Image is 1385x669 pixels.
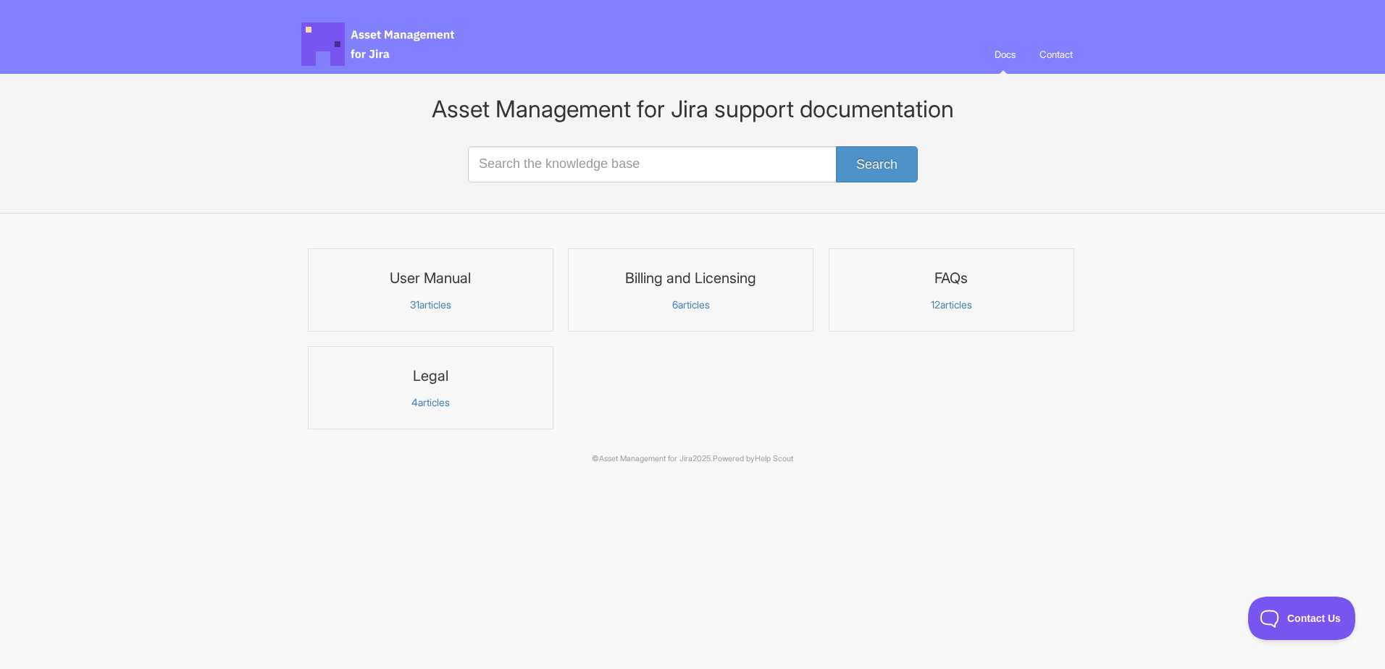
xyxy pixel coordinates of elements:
[1248,597,1356,640] iframe: Toggle Customer Support
[411,396,418,408] span: 4
[468,146,917,182] input: Search the knowledge base
[838,298,1065,311] p: articles
[568,248,813,332] a: Billing and Licensing 6articles
[838,269,1065,287] h3: FAQs
[856,157,897,172] span: Search
[317,298,544,311] p: articles
[317,396,544,409] p: articles
[317,269,544,287] h3: User Manual
[836,146,918,182] button: Search
[301,453,1084,466] p: © 2025.
[755,454,793,463] a: Help Scout
[308,248,553,332] a: User Manual 31articles
[672,298,678,311] span: 6
[577,298,804,311] p: articles
[984,35,1026,74] a: Docs
[577,269,804,287] h3: Billing and Licensing
[931,298,940,311] span: 12
[713,454,793,463] span: Powered by
[410,298,419,311] span: 31
[317,366,544,385] h3: Legal
[829,248,1074,332] a: FAQs 12articles
[301,22,456,66] span: Asset Management for Jira Docs
[1029,35,1084,74] a: Contact
[308,346,553,429] a: Legal 4articles
[599,454,692,463] a: Asset Management for Jira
